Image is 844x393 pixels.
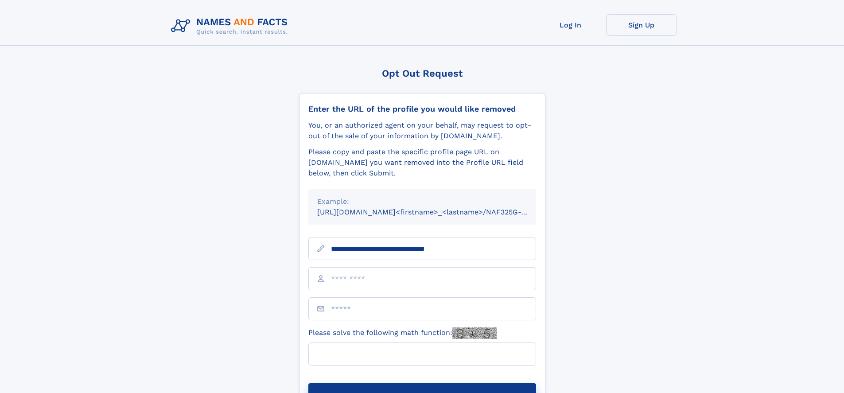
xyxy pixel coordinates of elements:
div: Example: [317,196,527,207]
div: Opt Out Request [299,68,545,79]
div: You, or an authorized agent on your behalf, may request to opt-out of the sale of your informatio... [308,120,536,141]
small: [URL][DOMAIN_NAME]<firstname>_<lastname>/NAF325G-xxxxxxxx [317,208,553,216]
a: Sign Up [606,14,677,36]
div: Enter the URL of the profile you would like removed [308,104,536,114]
a: Log In [535,14,606,36]
img: Logo Names and Facts [167,14,295,38]
div: Please copy and paste the specific profile page URL on [DOMAIN_NAME] you want removed into the Pr... [308,147,536,179]
label: Please solve the following math function: [308,327,497,339]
